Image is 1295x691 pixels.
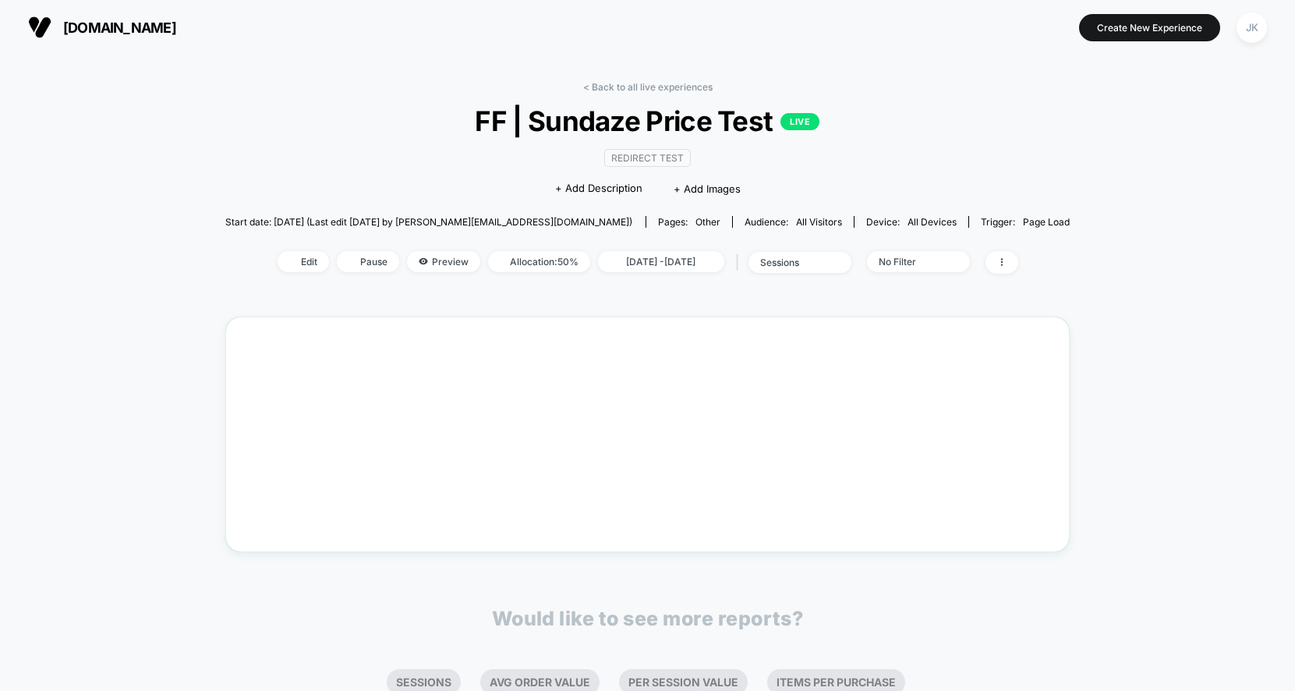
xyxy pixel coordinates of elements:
[604,149,691,167] span: Redirect Test
[23,15,181,40] button: [DOMAIN_NAME]
[278,251,329,272] span: Edit
[1232,12,1272,44] button: JK
[492,607,804,630] p: Would like to see more reports?
[583,81,713,93] a: < Back to all live experiences
[780,113,819,130] p: LIVE
[337,251,399,272] span: Pause
[267,105,1028,137] span: FF | Sundaze Price Test
[598,251,724,272] span: [DATE] - [DATE]
[695,216,720,228] span: other
[745,216,842,228] div: Audience:
[1079,14,1220,41] button: Create New Experience
[879,256,941,268] div: No Filter
[555,181,642,197] span: + Add Description
[407,251,480,272] span: Preview
[854,216,968,228] span: Device:
[796,216,842,228] span: All Visitors
[658,216,720,228] div: Pages:
[1023,216,1070,228] span: Page Load
[225,216,632,228] span: Start date: [DATE] (Last edit [DATE] by [PERSON_NAME][EMAIL_ADDRESS][DOMAIN_NAME])
[732,251,748,274] span: |
[674,182,741,195] span: + Add Images
[760,257,823,268] div: sessions
[488,251,590,272] span: Allocation: 50%
[63,19,176,36] span: [DOMAIN_NAME]
[1237,12,1267,43] div: JK
[981,216,1070,228] div: Trigger:
[28,16,51,39] img: Visually logo
[908,216,957,228] span: all devices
